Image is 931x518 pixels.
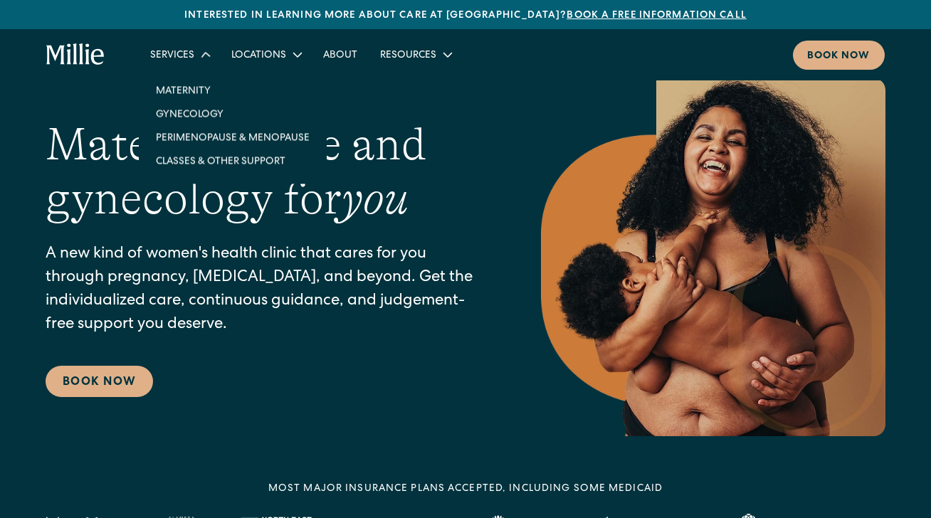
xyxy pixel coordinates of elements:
[369,43,462,66] div: Resources
[268,482,663,497] div: MOST MAJOR INSURANCE PLANS ACCEPTED, INCLUDING some MEDICAID
[144,149,321,172] a: Classes & Other Support
[46,43,105,66] a: home
[46,117,484,227] h1: Maternity care and gynecology for
[793,41,885,70] a: Book now
[150,48,194,63] div: Services
[342,173,409,224] em: you
[139,43,220,66] div: Services
[220,43,312,66] div: Locations
[144,78,321,102] a: Maternity
[231,48,286,63] div: Locations
[380,48,436,63] div: Resources
[144,102,321,125] a: Gynecology
[139,67,327,184] nav: Services
[807,49,870,64] div: Book now
[46,243,484,337] p: A new kind of women's health clinic that cares for you through pregnancy, [MEDICAL_DATA], and bey...
[541,78,885,436] img: Smiling mother with her baby in arms, celebrating body positivity and the nurturing bond of postp...
[144,125,321,149] a: Perimenopause & Menopause
[46,366,153,397] a: Book Now
[567,11,746,21] a: Book a free information call
[312,43,369,66] a: About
